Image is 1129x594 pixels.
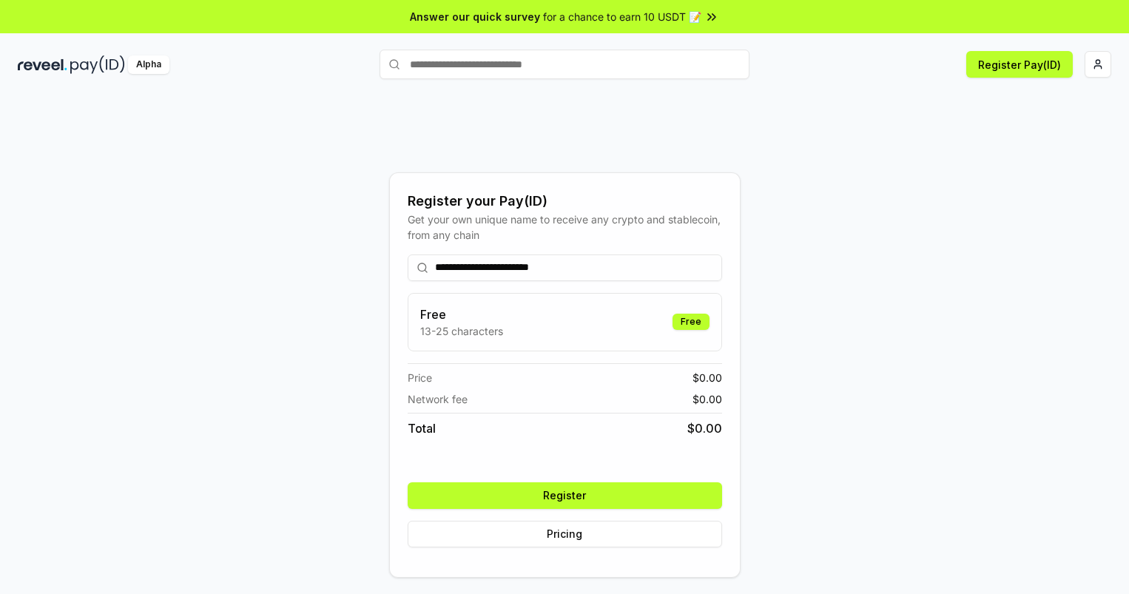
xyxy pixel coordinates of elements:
[70,55,125,74] img: pay_id
[420,323,503,339] p: 13-25 characters
[543,9,701,24] span: for a chance to earn 10 USDT 📝
[408,521,722,547] button: Pricing
[408,482,722,509] button: Register
[18,55,67,74] img: reveel_dark
[966,51,1073,78] button: Register Pay(ID)
[687,419,722,437] span: $ 0.00
[408,212,722,243] div: Get your own unique name to receive any crypto and stablecoin, from any chain
[408,391,468,407] span: Network fee
[408,419,436,437] span: Total
[692,391,722,407] span: $ 0.00
[408,370,432,385] span: Price
[128,55,169,74] div: Alpha
[408,191,722,212] div: Register your Pay(ID)
[692,370,722,385] span: $ 0.00
[673,314,710,330] div: Free
[410,9,540,24] span: Answer our quick survey
[420,306,503,323] h3: Free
